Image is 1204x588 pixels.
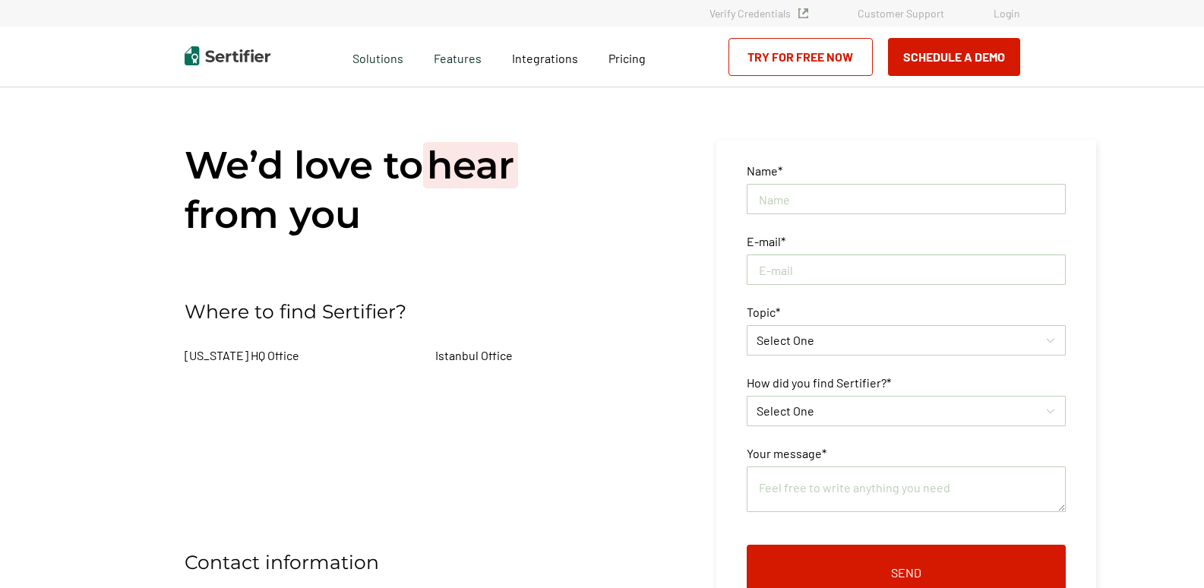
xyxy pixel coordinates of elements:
[747,254,1066,285] input: E-mail
[512,51,578,65] span: Integrations
[891,567,921,579] span: Send
[728,38,873,76] a: Try for Free Now
[434,47,482,66] span: Features
[747,184,1066,214] input: Name
[747,232,785,251] span: E-mail*
[798,8,808,18] img: Verified
[185,547,586,577] p: Contact information
[757,333,814,347] span: Select One
[185,346,390,365] span: [US_STATE] HQ Office
[747,161,782,180] span: Name*
[512,47,578,66] a: Integrations
[858,7,944,20] a: Customer Support
[423,142,518,188] span: hear
[757,403,814,418] span: Select One
[185,46,270,65] img: Sertifier | Digital Credentialing Platform
[747,302,780,321] span: Topic*
[352,47,403,66] span: Solutions
[435,346,640,365] span: Istanbul Office
[994,7,1020,20] a: Login
[608,47,646,66] a: Pricing
[747,373,891,392] span: How did you find Sertifier?*
[185,141,586,239] h1: We’d love to from you
[747,444,826,463] span: Your message*
[608,51,646,65] span: Pricing
[709,7,808,20] a: Verify Credentials
[185,296,586,327] p: Where to find Sertifier?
